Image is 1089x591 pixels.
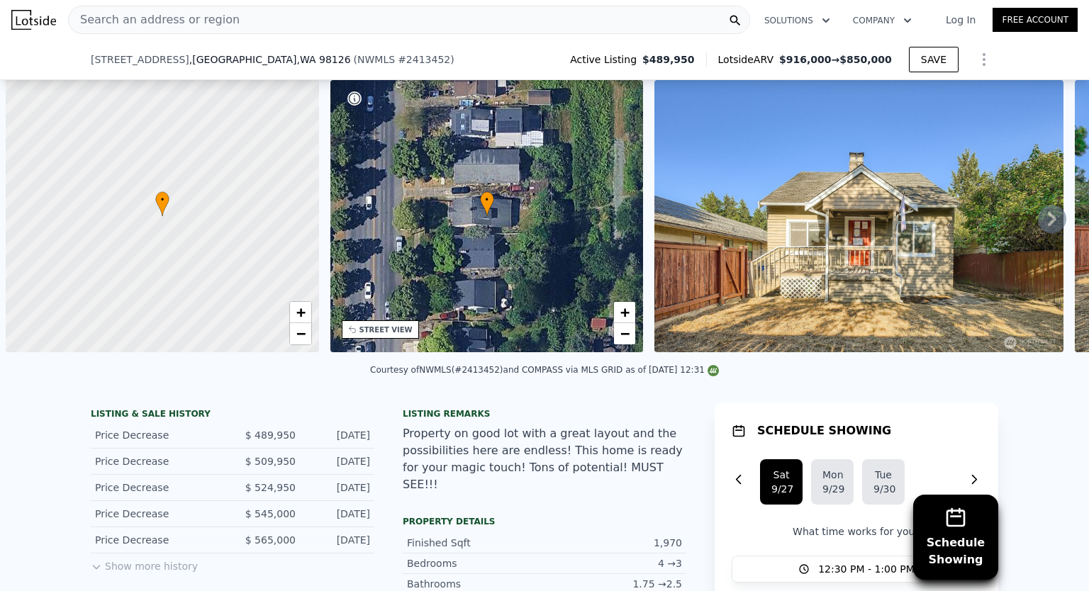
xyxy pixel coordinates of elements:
[155,193,169,206] span: •
[307,480,370,495] div: [DATE]
[307,507,370,521] div: [DATE]
[654,80,1063,352] img: Sale: 167290719 Parcel: 97444881
[69,11,240,28] span: Search an address or region
[296,303,305,321] span: +
[398,54,450,65] span: # 2413452
[11,10,56,30] img: Lotside
[970,45,998,74] button: Show Options
[822,482,842,496] div: 9/29
[290,323,311,344] a: Zoom out
[354,52,454,67] div: ( )
[771,482,791,496] div: 9/27
[403,408,686,420] div: Listing remarks
[307,454,370,468] div: [DATE]
[570,52,642,67] span: Active Listing
[544,577,682,591] div: 1.75 → 2.5
[909,47,959,72] button: SAVE
[620,303,630,321] span: +
[480,191,494,216] div: •
[822,468,842,482] div: Mon
[95,533,221,547] div: Price Decrease
[95,507,221,521] div: Price Decrease
[614,323,635,344] a: Zoom out
[245,456,296,467] span: $ 509,950
[403,425,686,493] div: Property on good lot with a great layout and the possibilities here are endless! This home is rea...
[620,325,630,342] span: −
[842,8,923,33] button: Company
[757,422,891,439] h1: SCHEDULE SHOWING
[732,524,981,539] p: What time works for you?
[91,553,198,573] button: Show more history
[779,52,892,67] span: →
[544,536,682,550] div: 1,970
[307,428,370,442] div: [DATE]
[359,325,413,335] div: STREET VIEW
[913,495,998,580] button: ScheduleShowing
[245,508,296,519] span: $ 545,000
[811,459,854,505] button: Mon9/29
[771,468,791,482] div: Sat
[873,482,893,496] div: 9/30
[91,408,374,422] div: LISTING & SALE HISTORY
[480,193,494,206] span: •
[245,534,296,546] span: $ 565,000
[403,516,686,527] div: Property details
[839,54,892,65] span: $850,000
[873,468,893,482] div: Tue
[779,54,832,65] span: $916,000
[357,54,395,65] span: NWMLS
[760,459,803,505] button: Sat9/27
[753,8,842,33] button: Solutions
[407,577,544,591] div: Bathrooms
[708,365,719,376] img: NWMLS Logo
[370,365,719,375] div: Courtesy of NWMLS (#2413452) and COMPASS via MLS GRID as of [DATE] 12:31
[732,556,981,582] button: 12:30 PM - 1:00 PM
[862,459,905,505] button: Tue9/30
[614,302,635,323] a: Zoom in
[296,54,350,65] span: , WA 98126
[818,562,915,576] span: 12:30 PM - 1:00 PM
[307,533,370,547] div: [DATE]
[189,52,351,67] span: , [GEOGRAPHIC_DATA]
[296,325,305,342] span: −
[718,52,779,67] span: Lotside ARV
[245,429,296,441] span: $ 489,950
[642,52,695,67] span: $489,950
[290,302,311,323] a: Zoom in
[95,454,221,468] div: Price Decrease
[155,191,169,216] div: •
[407,556,544,570] div: Bedrooms
[95,480,221,495] div: Price Decrease
[544,556,682,570] div: 4 → 3
[91,52,189,67] span: [STREET_ADDRESS]
[245,482,296,493] span: $ 524,950
[993,8,1078,32] a: Free Account
[407,536,544,550] div: Finished Sqft
[929,13,993,27] a: Log In
[95,428,221,442] div: Price Decrease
